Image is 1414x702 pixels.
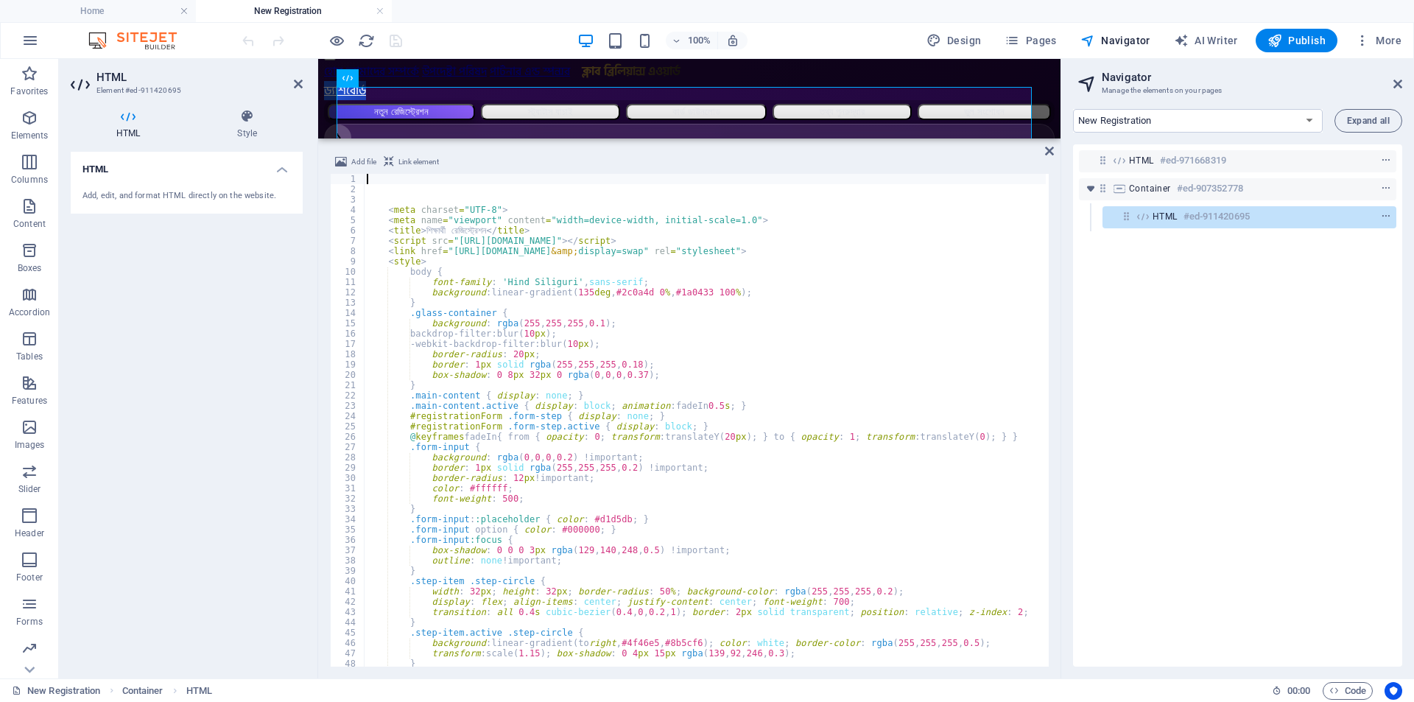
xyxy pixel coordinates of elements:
[122,682,212,700] nav: breadcrumb
[1287,682,1310,700] span: 00 00
[331,555,365,566] div: 38
[999,29,1062,52] button: Pages
[331,452,365,463] div: 28
[12,682,101,700] a: Click to cancel selection. Double-click to open Pages
[358,32,375,49] i: Reload page
[1267,33,1326,48] span: Publish
[328,32,345,49] button: Click here to leave preview mode and continue editing
[688,32,711,49] h6: 100%
[331,287,365,298] div: 12
[331,298,365,308] div: 13
[196,3,392,19] h4: New Registration
[1379,208,1393,225] button: context-menu
[1174,33,1238,48] span: AI Writer
[16,572,43,583] p: Footer
[666,32,718,49] button: 100%
[1256,29,1337,52] button: Publish
[13,218,46,230] p: Content
[11,174,48,186] p: Columns
[331,246,365,256] div: 8
[1334,109,1402,133] button: Expand all
[331,225,365,236] div: 6
[331,504,365,514] div: 33
[85,32,195,49] img: Editor Logo
[331,607,365,617] div: 43
[18,262,42,274] p: Boxes
[331,617,365,628] div: 44
[331,545,365,555] div: 37
[926,33,982,48] span: Design
[331,442,365,452] div: 27
[331,308,365,318] div: 14
[1355,33,1401,48] span: More
[331,390,365,401] div: 22
[331,359,365,370] div: 19
[1347,116,1390,125] span: Expand all
[357,32,375,49] button: reload
[331,184,365,194] div: 2
[1329,682,1366,700] span: Code
[1102,71,1402,84] h2: Navigator
[1082,180,1100,197] button: toggle-expand
[11,130,49,141] p: Elements
[1323,682,1373,700] button: Code
[1177,180,1243,197] h6: #ed-907352778
[331,524,365,535] div: 35
[331,256,365,267] div: 9
[331,586,365,597] div: 41
[331,318,365,329] div: 15
[1102,84,1373,97] h3: Manage the elements on your pages
[351,153,376,171] span: Add file
[1385,682,1402,700] button: Usercentrics
[331,411,365,421] div: 24
[331,174,365,184] div: 1
[122,682,163,700] span: Click to select. Double-click to edit
[331,432,365,442] div: 26
[96,84,273,97] h3: Element #ed-911420695
[1379,152,1393,169] button: context-menu
[331,576,365,586] div: 40
[12,395,47,407] p: Features
[1298,685,1300,696] span: :
[398,153,439,171] span: Link element
[921,29,988,52] div: Design (Ctrl+Alt+Y)
[331,514,365,524] div: 34
[381,153,441,171] button: Link element
[331,566,365,576] div: 39
[331,349,365,359] div: 18
[331,194,365,205] div: 3
[331,421,365,432] div: 25
[331,628,365,638] div: 45
[71,109,191,140] h4: HTML
[191,109,303,140] h4: Style
[331,267,365,277] div: 10
[9,660,49,672] p: Marketing
[331,463,365,473] div: 29
[9,306,50,318] p: Accordion
[1349,29,1407,52] button: More
[16,616,43,628] p: Forms
[331,648,365,659] div: 47
[331,329,365,339] div: 16
[331,380,365,390] div: 21
[726,34,739,47] i: On resize automatically adjust zoom level to fit chosen device.
[333,153,379,171] button: Add file
[1129,183,1171,194] span: Container
[10,85,48,97] p: Favorites
[16,351,43,362] p: Tables
[331,370,365,380] div: 20
[331,236,365,246] div: 7
[331,401,365,411] div: 23
[1183,208,1250,225] h6: #ed-911420695
[331,597,365,607] div: 42
[331,535,365,545] div: 36
[1160,152,1226,169] h6: #ed-971668319
[71,152,303,178] h4: HTML
[1153,211,1178,222] span: HTML
[1080,33,1150,48] span: Navigator
[1005,33,1056,48] span: Pages
[331,339,365,349] div: 17
[921,29,988,52] button: Design
[1168,29,1244,52] button: AI Writer
[186,682,212,700] span: Click to select. Double-click to edit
